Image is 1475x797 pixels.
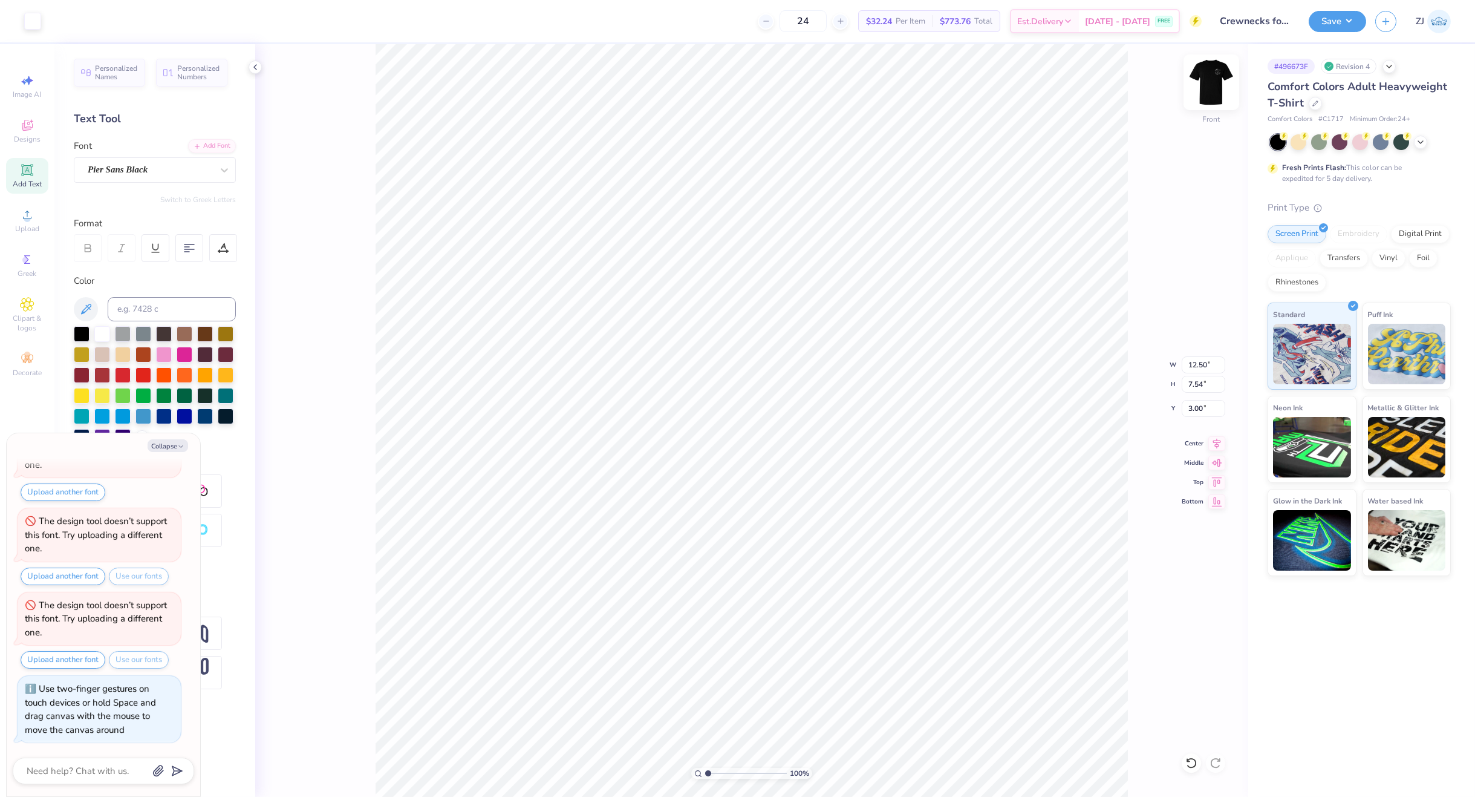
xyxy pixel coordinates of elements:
[21,568,105,585] button: Upload another font
[1273,417,1351,477] img: Neon Ink
[108,297,236,321] input: e.g. 7428 c
[1268,274,1326,292] div: Rhinestones
[1187,58,1236,107] img: Front
[1368,494,1424,507] span: Water based Ink
[25,431,167,471] div: The design tool doesn’t support this font. Try uploading a different one.
[25,515,167,554] div: The design tool doesn’t support this font. Try uploading a different one.
[1368,510,1446,571] img: Water based Ink
[13,179,42,189] span: Add Text
[1282,162,1431,184] div: This color can be expedited for 5 day delivery.
[1203,114,1220,125] div: Front
[1368,401,1439,414] span: Metallic & Glitter Ink
[25,683,156,736] div: Use two-finger gestures on touch devices or hold Space and drag canvas with the mouse to move the...
[13,90,42,99] span: Image AI
[1368,324,1446,384] img: Puff Ink
[148,439,188,452] button: Collapse
[1017,15,1063,28] span: Est. Delivery
[780,10,827,32] input: – –
[1368,308,1393,321] span: Puff Ink
[1391,225,1450,243] div: Digital Print
[1273,510,1351,571] img: Glow in the Dark Ink
[160,195,236,205] button: Switch to Greek Letters
[866,15,892,28] span: $32.24
[18,269,37,278] span: Greek
[1273,494,1342,507] span: Glow in the Dark Ink
[1268,114,1312,125] span: Comfort Colors
[1158,17,1170,25] span: FREE
[21,651,105,669] button: Upload another font
[13,368,42,378] span: Decorate
[1268,249,1316,267] div: Applique
[74,139,92,153] label: Font
[1182,459,1203,467] span: Middle
[1211,9,1300,33] input: Untitled Design
[1416,10,1451,33] a: ZJ
[1330,225,1387,243] div: Embroidery
[1318,114,1344,125] span: # C1717
[1085,15,1150,28] span: [DATE] - [DATE]
[188,139,236,153] div: Add Font
[1368,417,1446,477] img: Metallic & Glitter Ink
[74,274,236,288] div: Color
[1416,15,1424,28] span: ZJ
[14,134,41,144] span: Designs
[1182,478,1203,487] span: Top
[95,64,138,81] span: Personalized Names
[1268,79,1447,110] span: Comfort Colors Adult Heavyweight T-Shirt
[790,768,809,779] span: 100 %
[1273,401,1303,414] span: Neon Ink
[1273,324,1351,384] img: Standard
[896,15,925,28] span: Per Item
[74,217,237,231] div: Format
[177,64,220,81] span: Personalized Numbers
[1273,308,1305,321] span: Standard
[21,484,105,501] button: Upload another font
[974,15,992,28] span: Total
[1282,163,1346,172] strong: Fresh Prints Flash:
[74,111,236,127] div: Text Tool
[1372,249,1405,267] div: Vinyl
[1268,201,1451,215] div: Print Type
[1309,11,1366,32] button: Save
[1409,249,1438,267] div: Foil
[1427,10,1451,33] img: Zhor Junavee Antocan
[1268,225,1326,243] div: Screen Print
[15,224,39,234] span: Upload
[1182,439,1203,448] span: Center
[25,599,167,638] div: The design tool doesn’t support this font. Try uploading a different one.
[1350,114,1410,125] span: Minimum Order: 24 +
[1320,249,1368,267] div: Transfers
[6,313,48,333] span: Clipart & logos
[940,15,971,28] span: $773.76
[1182,497,1203,506] span: Bottom
[1268,59,1315,74] div: # 496673F
[1321,59,1376,74] div: Revision 4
